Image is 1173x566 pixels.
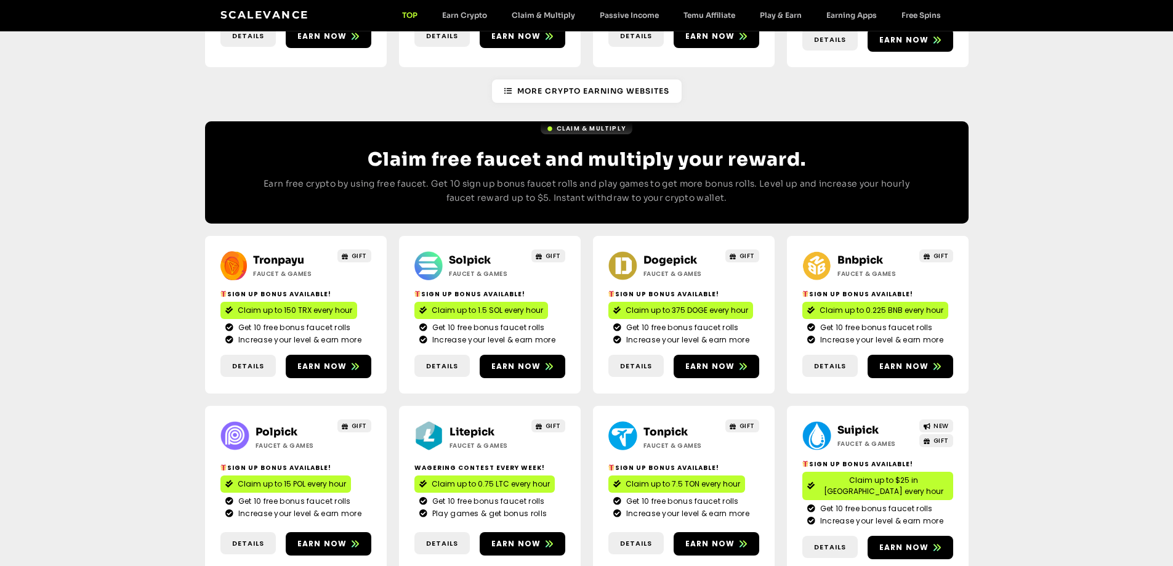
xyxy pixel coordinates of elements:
a: Earn now [480,532,565,556]
span: Claim up to 375 DOGE every hour [626,305,748,316]
span: Earn now [297,31,347,42]
a: Claim up to 15 POL every hour [220,475,351,493]
span: Details [426,538,458,549]
a: Details [608,25,664,47]
a: Scalevance [220,9,309,21]
span: GIFT [740,421,755,431]
span: Details [620,361,652,371]
a: Earn now [868,536,953,559]
a: GIFT [531,249,565,262]
span: NEW [933,421,949,431]
span: Get 10 free bonus faucet rolls [623,496,739,507]
img: 🎁 [802,291,808,297]
a: Earn now [480,25,565,48]
span: Claim up to $25 in [GEOGRAPHIC_DATA] every hour [820,475,948,497]
span: Earn now [685,31,735,42]
h2: Sign Up Bonus Available! [414,289,565,299]
span: Details [620,538,652,549]
span: GIFT [352,251,367,261]
h2: Faucet & Games [837,269,914,278]
a: Details [220,532,276,555]
a: Passive Income [587,10,671,20]
a: Earn now [286,25,371,48]
a: Tonpick [643,426,688,439]
span: GIFT [352,421,367,431]
a: GIFT [919,434,953,447]
a: Earn now [286,355,371,378]
a: GIFT [531,419,565,432]
h2: Sign Up Bonus Available! [802,289,953,299]
span: Details [620,31,652,41]
p: Earn free crypto by using free faucet. Get 10 sign up bonus faucet rolls and play games to get mo... [254,177,919,206]
span: Earn now [491,361,541,372]
span: GIFT [546,421,561,431]
span: Get 10 free bonus faucet rolls [817,503,933,514]
a: Solpick [449,254,491,267]
a: Litepick [449,426,494,439]
span: Increase your level & earn more [817,515,943,527]
a: Details [414,25,470,47]
h2: Faucet & Games [253,269,330,278]
span: Details [814,361,846,371]
a: GIFT [919,249,953,262]
a: Claim & Multiply [499,10,587,20]
h2: Faucet & Games [449,269,526,278]
span: Claim up to 1.5 SOL every hour [432,305,543,316]
a: Details [802,536,858,559]
a: Free Spins [889,10,953,20]
a: GIFT [725,419,759,432]
h2: Sign Up Bonus Available! [608,289,759,299]
h2: Faucet & Games [643,269,720,278]
span: Details [426,31,458,41]
a: GIFT [337,419,371,432]
span: Details [814,34,846,45]
a: Play & Earn [748,10,814,20]
span: Claim up to 7.5 TON every hour [626,479,740,490]
a: Earn now [674,25,759,48]
a: Claim up to 0.225 BNB every hour [802,302,948,319]
h2: Sign Up Bonus Available! [220,289,371,299]
nav: Menu [390,10,953,20]
h2: Sign Up Bonus Available! [608,463,759,472]
span: Get 10 free bonus faucet rolls [429,496,545,507]
span: Claim up to 15 POL every hour [238,479,346,490]
span: Details [814,542,846,552]
h2: Sign Up Bonus Available! [802,459,953,469]
a: Earning Apps [814,10,889,20]
a: Details [608,355,664,378]
span: Claim up to 150 TRX every hour [238,305,352,316]
img: 🎁 [608,464,615,471]
span: Earn now [297,538,347,549]
span: Earn now [491,31,541,42]
span: GIFT [546,251,561,261]
a: Claim up to 0.75 LTC every hour [414,475,555,493]
img: 🎁 [220,464,227,471]
a: Earn now [480,355,565,378]
a: Details [220,355,276,378]
a: Earn now [674,532,759,556]
a: Polpick [256,426,297,439]
a: Tronpayu [253,254,304,267]
span: GIFT [933,251,949,261]
img: 🎁 [608,291,615,297]
a: Details [608,532,664,555]
span: Earn now [491,538,541,549]
h2: Faucet & Games [256,441,333,450]
img: 🎁 [414,291,421,297]
h2: Faucet & Games [837,439,914,448]
a: Earn now [868,355,953,378]
span: Details [232,31,264,41]
a: GIFT [725,249,759,262]
img: 🎁 [802,461,808,467]
span: Earn now [297,361,347,372]
span: Play games & get bonus rolls [429,508,547,519]
a: Details [414,532,470,555]
a: Details [414,355,470,378]
a: Dogepick [643,254,697,267]
h2: Claim free faucet and multiply your reward. [254,148,919,171]
span: Get 10 free bonus faucet rolls [623,322,739,333]
a: Bnbpick [837,254,883,267]
span: Claim & Multiply [557,124,626,133]
span: Claim up to 0.225 BNB every hour [820,305,943,316]
a: Claim & Multiply [541,123,632,134]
